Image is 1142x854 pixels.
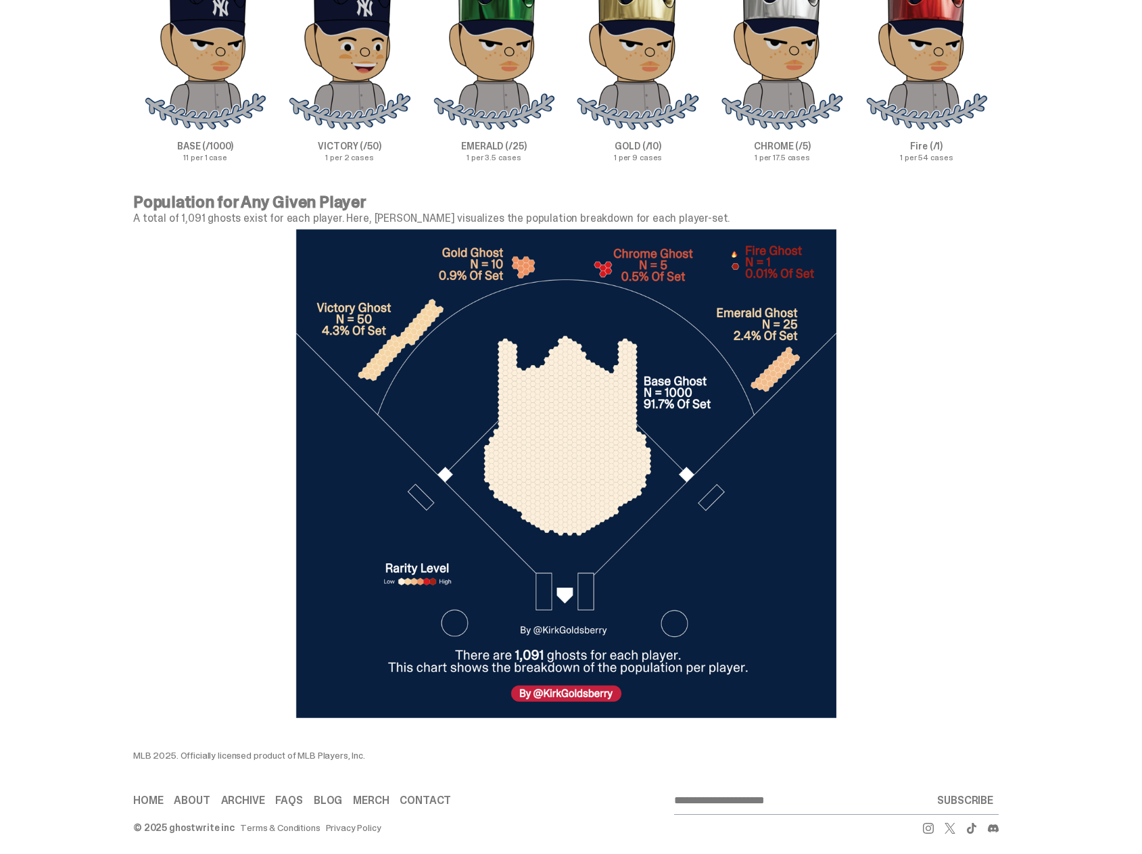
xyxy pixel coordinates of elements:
p: Fire (/1) [855,141,999,151]
a: FAQs [275,795,302,806]
a: Home [133,795,163,806]
p: A total of 1,091 ghosts exist for each player. Here, [PERSON_NAME] visualizes the population brea... [133,213,999,224]
a: About [174,795,210,806]
p: Population for Any Given Player [133,194,999,210]
a: Contact [400,795,451,806]
p: BASE (/1000) [133,141,277,151]
div: MLB 2025. Officially licensed product of MLB Players, Inc. [133,751,674,760]
a: Merch [353,795,389,806]
a: Terms & Conditions [240,823,320,832]
button: SUBSCRIBE [932,787,999,814]
p: EMERALD (/25) [422,141,566,151]
a: Archive [221,795,265,806]
a: Privacy Policy [326,823,381,832]
p: CHROME (/5) [710,141,854,151]
img: mlb%20data%20visualization.png [295,229,836,718]
p: 1 per 9 cases [566,153,710,162]
div: © 2025 ghostwrite inc [133,823,235,832]
p: VICTORY (/50) [277,141,421,151]
p: 1 per 54 cases [855,153,999,162]
p: GOLD (/10) [566,141,710,151]
p: 1 per 17.5 cases [710,153,854,162]
p: 1 per 2 cases [277,153,421,162]
a: Blog [314,795,342,806]
p: 1 per 3.5 cases [422,153,566,162]
p: 11 per 1 case [133,153,277,162]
